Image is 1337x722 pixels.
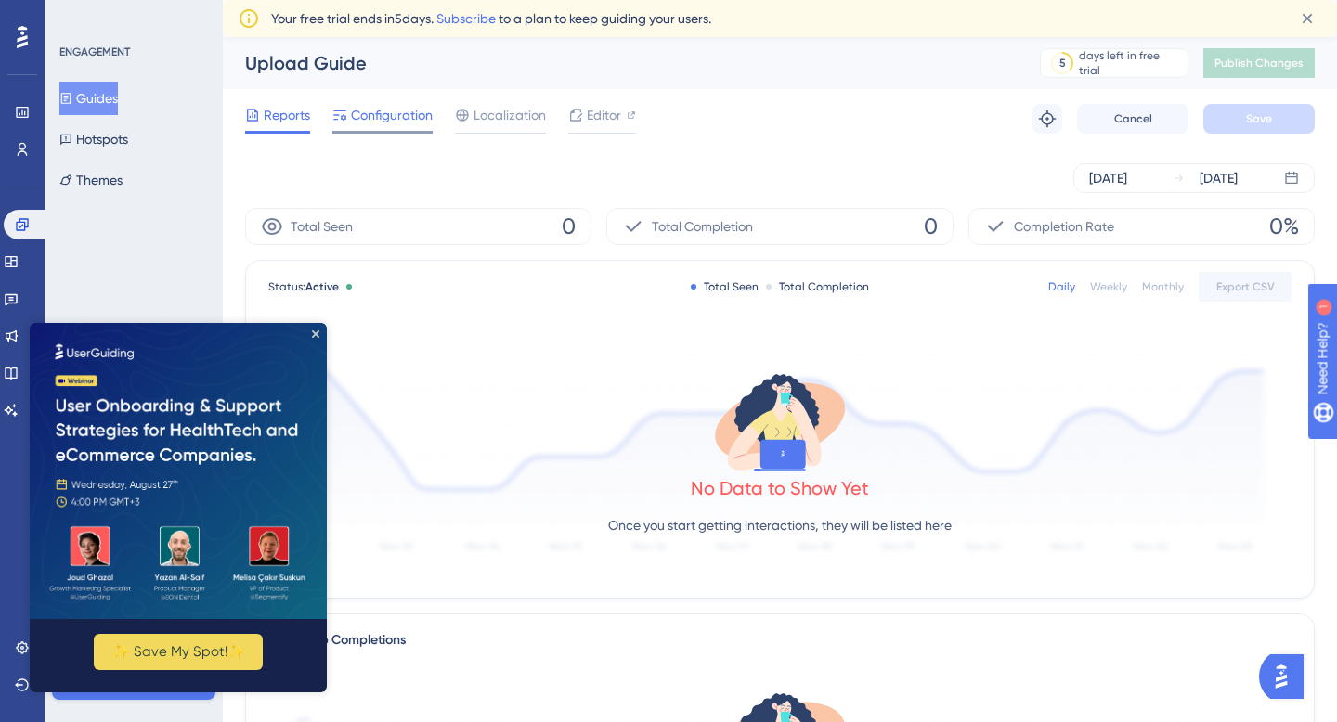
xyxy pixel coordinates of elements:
div: days left in free trial [1079,48,1182,78]
a: Subscribe [436,11,496,26]
button: Save [1203,104,1315,134]
span: Need Help? [44,5,116,27]
button: Guides [59,82,118,115]
span: 0 [924,212,938,241]
span: 0 [562,212,576,241]
button: ✨ Save My Spot!✨ [64,311,233,347]
span: Publish Changes [1214,56,1304,71]
div: Upload Guide [245,50,993,76]
span: Export CSV [1216,279,1275,294]
span: Editor [587,104,621,126]
div: [DATE] [1200,167,1238,189]
span: Total Completion [652,215,753,238]
span: Active [305,280,339,293]
button: Export CSV [1199,272,1292,302]
div: Total Seen [691,279,759,294]
p: Once you start getting interactions, they will be listed here [608,514,952,536]
button: Themes [59,163,123,197]
iframe: UserGuiding AI Assistant Launcher [1259,649,1315,704]
div: 5 [1059,56,1066,71]
span: Your free trial ends in 5 days. to a plan to keep guiding your users. [271,7,711,30]
div: [DATE] [1089,167,1127,189]
div: Total Step Completions [268,629,406,651]
span: Save [1246,111,1272,126]
div: 1 [129,9,135,24]
button: Cancel [1077,104,1188,134]
div: No Data to Show Yet [691,475,869,501]
div: Total Completion [766,279,869,294]
span: Total Seen [291,215,353,238]
button: Publish Changes [1203,48,1315,78]
span: Status: [268,279,339,294]
span: Completion Rate [1014,215,1114,238]
div: Monthly [1142,279,1184,294]
span: Cancel [1114,111,1152,126]
span: Reports [264,104,310,126]
span: Configuration [351,104,433,126]
div: Daily [1048,279,1075,294]
span: 0% [1269,212,1299,241]
div: Weekly [1090,279,1127,294]
div: Close Preview [282,7,290,15]
span: Localization [474,104,546,126]
div: ENGAGEMENT [59,45,130,59]
button: Hotspots [59,122,128,156]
